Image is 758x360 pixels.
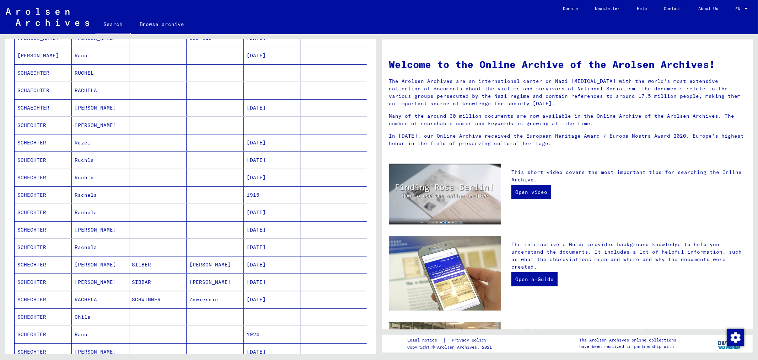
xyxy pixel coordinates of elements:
[15,326,72,343] mat-cell: SCHECHTER
[131,16,193,33] a: Browse archive
[15,221,72,238] mat-cell: SCHECHTER
[72,221,129,238] mat-cell: [PERSON_NAME]
[15,47,72,64] mat-cell: [PERSON_NAME]
[129,274,187,291] mat-cell: SIBBAR
[716,334,743,352] img: yv_logo.png
[72,64,129,81] mat-cell: RUCHEL
[129,256,187,273] mat-cell: SILBER
[15,152,72,169] mat-cell: SCHECHTER
[15,256,72,273] mat-cell: SCHECHTER
[15,239,72,256] mat-cell: SCHECHTER
[15,169,72,186] mat-cell: SCHECHTER
[244,186,301,203] mat-cell: 1915
[389,57,746,72] h1: Welcome to the Online Archive of the Arolsen Archives!
[187,256,244,273] mat-cell: [PERSON_NAME]
[511,185,551,199] a: Open video
[244,152,301,169] mat-cell: [DATE]
[187,291,244,308] mat-cell: Zawiercie
[579,343,676,350] p: have been realized in partnership with
[15,134,72,151] mat-cell: SCHECHTER
[72,326,129,343] mat-cell: Raca
[389,78,746,107] p: The Arolsen Archives are an international center on Nazi [MEDICAL_DATA] with the world’s most ext...
[72,239,129,256] mat-cell: Rachela
[389,132,746,147] p: In [DATE], our Online Archive received the European Heritage Award / Europa Nostra Award 2020, Eu...
[727,329,744,346] div: Change consent
[15,204,72,221] mat-cell: SCHECHTER
[15,291,72,308] mat-cell: SCHECHTER
[727,329,744,346] img: Change consent
[129,291,187,308] mat-cell: SCHWIMMER
[244,291,301,308] mat-cell: [DATE]
[511,241,746,271] p: The interactive e-Guide provides background knowledge to help you understand the documents. It in...
[511,272,558,286] a: Open e-Guide
[72,308,129,325] mat-cell: Chila
[244,239,301,256] mat-cell: [DATE]
[72,169,129,186] mat-cell: Ruchla
[389,112,746,127] p: Many of the around 30 million documents are now available in the Online Archive of the Arolsen Ar...
[244,47,301,64] mat-cell: [DATE]
[72,186,129,203] mat-cell: Rachela
[15,117,72,134] mat-cell: SCHECHTER
[244,134,301,151] mat-cell: [DATE]
[407,344,495,350] p: Copyright © Arolsen Archives, 2021
[511,327,746,357] p: In addition to conducting your own research, you can submit inquiries to the Arolsen Archives. No...
[72,274,129,291] mat-cell: [PERSON_NAME]
[72,291,129,308] mat-cell: RACHELA
[407,337,443,344] a: Legal notice
[389,164,501,224] img: video.jpg
[579,337,676,343] p: The Arolsen Archives online collections
[187,274,244,291] mat-cell: [PERSON_NAME]
[6,8,89,26] img: Arolsen_neg.svg
[244,274,301,291] mat-cell: [DATE]
[735,6,743,11] span: EN
[72,134,129,151] mat-cell: Razel
[244,169,301,186] mat-cell: [DATE]
[72,82,129,99] mat-cell: RACHELA
[15,99,72,116] mat-cell: SCHAECHTER
[15,308,72,325] mat-cell: SCHECHTER
[15,82,72,99] mat-cell: SCHAECHTER
[244,221,301,238] mat-cell: [DATE]
[72,204,129,221] mat-cell: Rachela
[15,274,72,291] mat-cell: SCHECHTER
[72,47,129,64] mat-cell: Raca
[72,117,129,134] mat-cell: [PERSON_NAME]
[446,337,495,344] a: Privacy policy
[407,337,495,344] div: |
[244,204,301,221] mat-cell: [DATE]
[389,236,501,311] img: eguide.jpg
[72,256,129,273] mat-cell: [PERSON_NAME]
[72,99,129,116] mat-cell: [PERSON_NAME]
[72,152,129,169] mat-cell: Ruchla
[15,186,72,203] mat-cell: SCHECHTER
[95,16,131,34] a: Search
[244,256,301,273] mat-cell: [DATE]
[15,64,72,81] mat-cell: SCHAECHTER
[244,326,301,343] mat-cell: 1924
[244,99,301,116] mat-cell: [DATE]
[511,169,746,184] p: This short video covers the most important tips for searching the Online Archive.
